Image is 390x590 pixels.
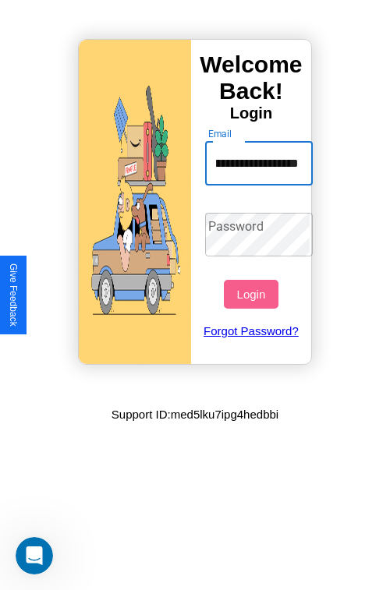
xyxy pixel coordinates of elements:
label: Email [208,127,232,140]
h4: Login [191,104,311,122]
iframe: Intercom live chat [16,537,53,574]
img: gif [79,40,191,364]
h3: Welcome Back! [191,51,311,104]
a: Forgot Password? [197,309,306,353]
p: Support ID: med5lku7ipg4hedbbi [112,404,278,425]
div: Give Feedback [8,263,19,327]
button: Login [224,280,278,309]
